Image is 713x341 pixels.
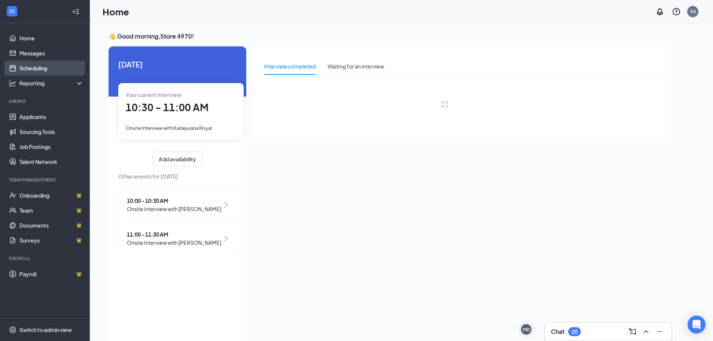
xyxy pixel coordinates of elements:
span: Other events for [DATE] [118,172,237,180]
div: 20 [572,329,578,335]
svg: ChevronUp [642,327,650,336]
div: Switch to admin view [19,326,72,334]
span: 11:00 - 11:30 AM [127,230,221,238]
span: Onsite Interview with [PERSON_NAME] [127,205,221,213]
div: Payroll [9,255,82,262]
a: PayrollCrown [19,267,83,281]
a: Applicants [19,109,83,124]
h3: 👋 Good morning, Store 4970 ! [109,32,671,40]
a: Home [19,31,83,46]
svg: QuestionInfo [672,7,681,16]
a: Talent Network [19,154,83,169]
div: Reporting [19,79,84,87]
button: Add availability [152,152,202,167]
a: OnboardingCrown [19,188,83,203]
h1: Home [103,5,129,18]
a: Sourcing Tools [19,124,83,139]
div: Team Management [9,177,82,183]
div: Interview completed [264,62,316,70]
svg: Analysis [9,79,16,87]
a: Scheduling [19,61,83,76]
svg: Settings [9,326,16,334]
div: Hiring [9,98,82,104]
span: Onsite Interview with [PERSON_NAME] [127,238,221,247]
span: Your current interview [126,91,182,98]
a: SurveysCrown [19,233,83,248]
span: Onsite Interview with Kadejuiana Royal [126,125,212,131]
div: Waiting for an interview [327,62,384,70]
h3: Chat [551,328,564,336]
svg: Minimize [655,327,664,336]
a: DocumentsCrown [19,218,83,233]
button: ChevronUp [640,326,652,338]
button: ComposeMessage [627,326,639,338]
button: Minimize [653,326,665,338]
svg: WorkstreamLogo [8,7,16,15]
span: [DATE] [118,58,237,70]
span: 10:00 - 10:30 AM [127,197,221,205]
a: Job Postings [19,139,83,154]
div: MD [523,326,530,333]
div: S4 [690,8,696,15]
svg: Notifications [655,7,664,16]
div: Open Intercom Messenger [688,316,706,334]
svg: Collapse [72,8,80,15]
a: TeamCrown [19,203,83,218]
span: 10:30 - 11:00 AM [126,101,208,113]
a: Messages [19,46,83,61]
svg: ComposeMessage [628,327,637,336]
